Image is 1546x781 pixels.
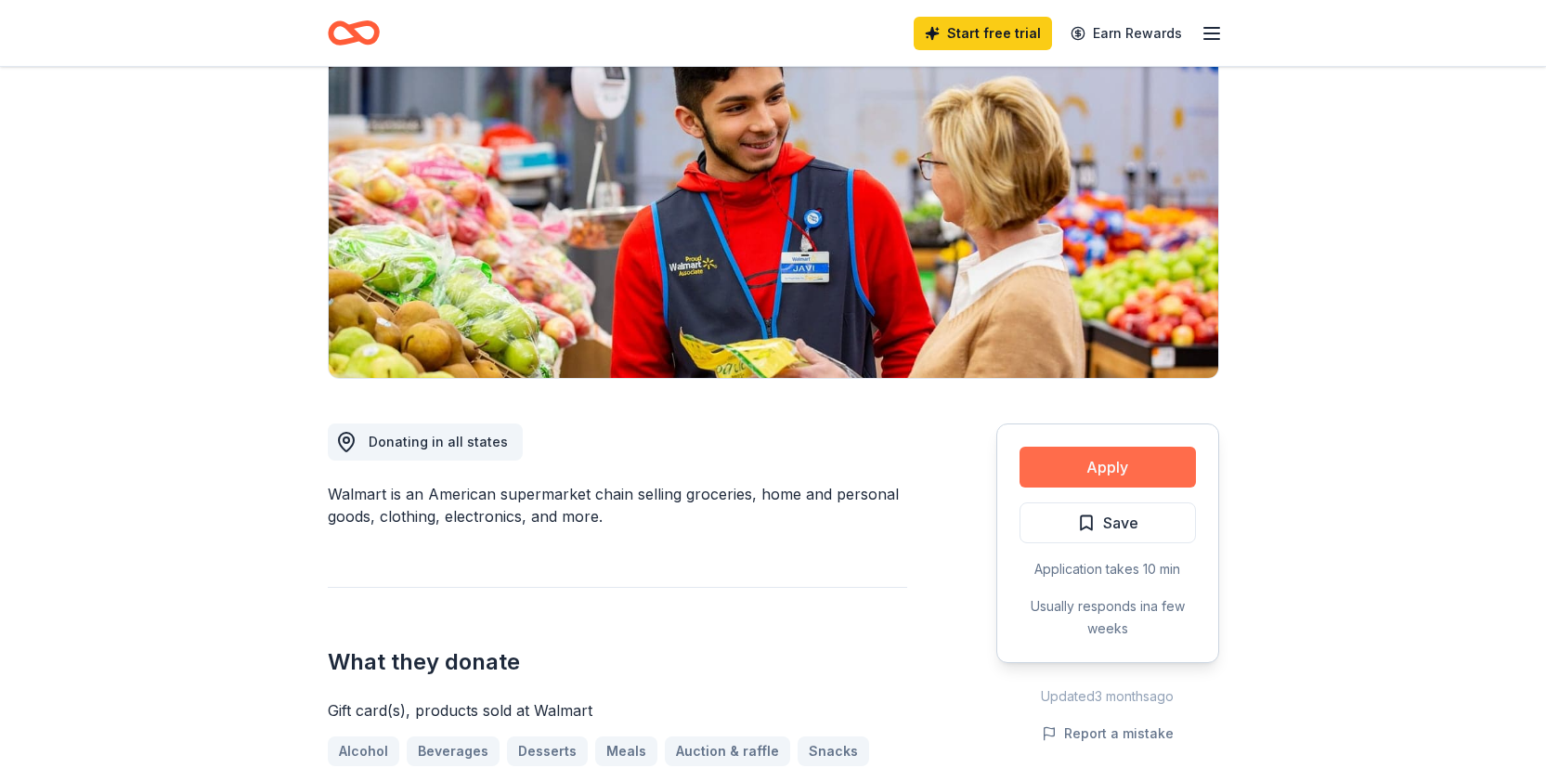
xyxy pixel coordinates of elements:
img: Image for Walmart [329,23,1218,378]
span: Donating in all states [369,434,508,449]
div: Usually responds in a few weeks [1020,595,1196,640]
span: Save [1103,511,1138,535]
div: Walmart is an American supermarket chain selling groceries, home and personal goods, clothing, el... [328,483,907,527]
button: Apply [1020,447,1196,488]
a: Earn Rewards [1059,17,1193,50]
button: Report a mistake [1042,722,1174,745]
div: Gift card(s), products sold at Walmart [328,699,907,722]
div: Application takes 10 min [1020,558,1196,580]
a: Home [328,11,380,55]
div: Updated 3 months ago [996,685,1219,708]
a: Start free trial [914,17,1052,50]
button: Save [1020,502,1196,543]
h2: What they donate [328,647,907,677]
